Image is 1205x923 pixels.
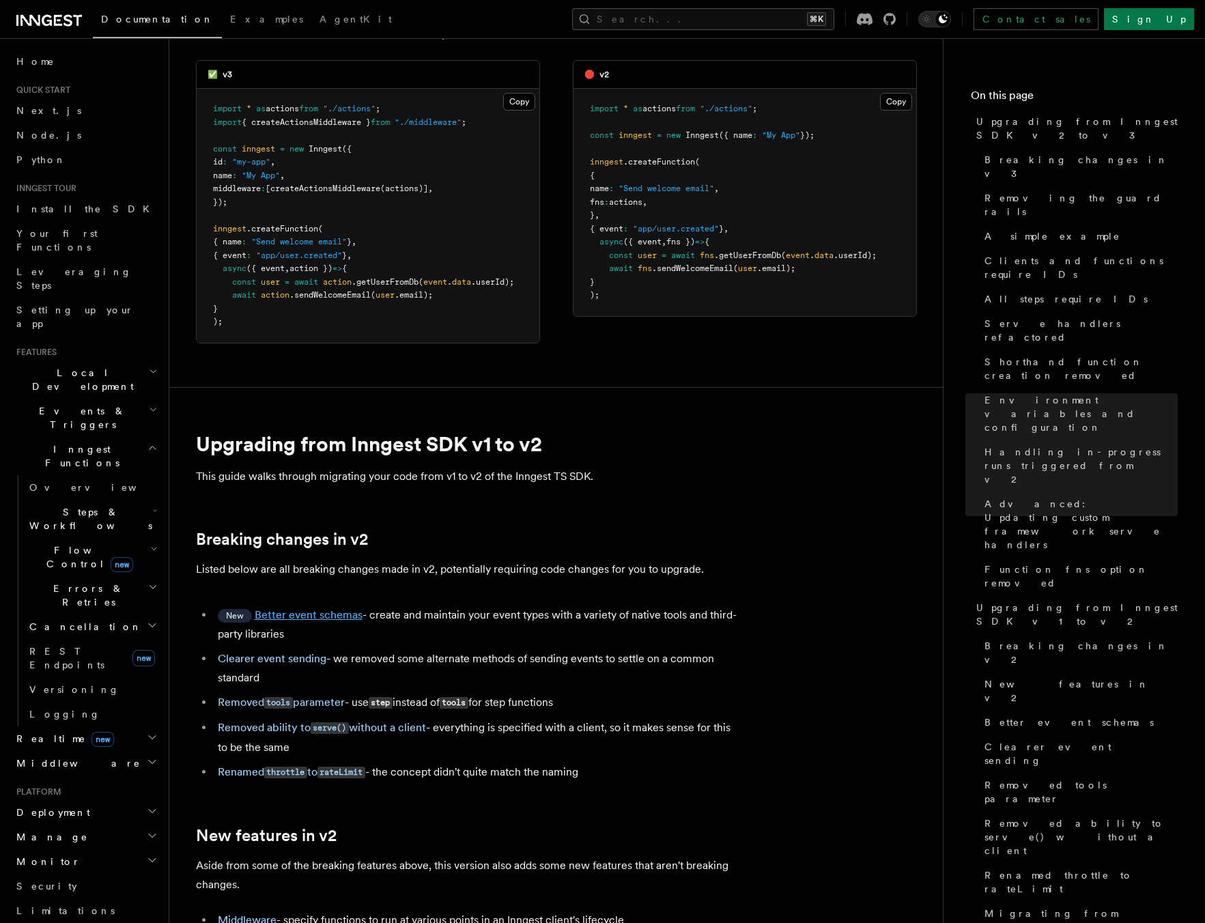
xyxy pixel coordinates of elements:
span: , [352,237,356,246]
a: Removedtoolsparameter [218,696,345,709]
span: data [452,277,471,287]
span: Events & Triggers [11,404,149,431]
span: : [223,157,227,167]
span: user [375,290,395,300]
a: Breaking changes in v3 [979,147,1178,186]
span: { [590,171,595,180]
span: Limitations [16,905,115,916]
span: actions [609,197,642,207]
a: Handling in-progress runs triggered from v2 [979,440,1178,492]
button: Realtimenew [11,726,160,751]
button: Cancellation [24,614,160,639]
button: Middleware [11,751,160,776]
a: Overview [24,475,160,500]
a: Setting up your app [11,298,160,336]
a: Better event schemas [979,710,1178,735]
li: - the concept didn't quite match the naming [214,763,742,782]
li: - everything is specified with a client, so it makes sense for this to be the same [214,718,742,757]
button: Inngest Functions [11,437,160,475]
span: Monitor [11,855,81,868]
span: action [261,290,289,300]
span: async [223,264,246,273]
span: Examples [230,14,303,25]
span: Flow Control [24,543,150,571]
span: new [111,557,133,572]
span: Python [16,154,66,165]
span: . [447,277,452,287]
span: { event [590,224,623,233]
a: Security [11,874,160,898]
span: .email); [757,264,795,273]
span: actions [266,104,299,113]
code: tools [440,697,468,709]
button: Flow Controlnew [24,538,160,576]
a: Examples [222,4,311,37]
a: Advanced: Updating custom framework serve handlers [979,492,1178,557]
span: Handling in-progress runs triggered from v2 [984,445,1178,486]
span: action [323,277,352,287]
span: { [705,237,709,246]
span: (actions)] [380,184,428,193]
span: Breaking changes in v3 [984,153,1178,180]
span: [ [266,184,270,193]
span: ; [752,104,757,113]
span: "./actions" [323,104,375,113]
span: Deployment [11,806,90,819]
span: { name [213,237,242,246]
span: = [657,130,662,140]
span: "My App" [242,171,280,180]
span: fns }) [666,237,695,246]
span: as [633,104,642,113]
span: "My App" [762,130,800,140]
button: Search...⌘K [572,8,834,30]
span: Platform [11,786,61,797]
a: Logging [24,702,160,726]
span: { event [213,251,246,260]
li: - create and maintain your event types with a variety of native tools and third-party libraries [214,595,742,644]
span: Steps & Workflows [24,505,152,532]
a: A simple example [979,224,1178,248]
span: "my-app" [232,157,270,167]
code: tools [264,697,293,709]
span: inngest [619,130,652,140]
span: name [213,171,232,180]
span: inngest [213,224,246,233]
span: .createFunction [623,157,695,167]
span: .userId); [834,251,877,260]
span: ( [733,264,738,273]
span: , [714,184,719,193]
span: Renamed throttle to rateLimit [984,868,1178,896]
span: }); [800,130,814,140]
span: import [213,104,242,113]
span: event [423,277,447,287]
a: Clearer event sending [218,652,326,665]
span: Breaking changes in v2 [984,639,1178,666]
span: ); [213,317,223,326]
span: Security [16,881,77,892]
span: Home [16,55,55,68]
span: id [213,157,223,167]
a: Leveraging Steps [11,259,160,298]
span: middleware [213,184,261,193]
kbd: ⌘K [807,12,826,26]
span: .getUserFromDb [714,251,781,260]
span: : [232,171,237,180]
span: => [332,264,342,273]
li: - use instead of for step functions [214,693,742,713]
button: Errors & Retries [24,576,160,614]
span: ({ name [719,130,752,140]
button: Local Development [11,360,160,399]
span: Inngest Functions [11,442,147,470]
span: const [609,251,633,260]
span: "Send welcome email" [619,184,714,193]
span: Inngest tour [11,183,76,194]
span: : [261,184,266,193]
a: Clearer event sending [979,735,1178,773]
span: : [604,197,609,207]
a: AgentKit [311,4,400,37]
span: , [280,171,285,180]
a: Renamed throttle to rateLimit [979,863,1178,901]
span: } [213,304,218,313]
span: New [226,610,244,621]
span: .email); [395,290,433,300]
